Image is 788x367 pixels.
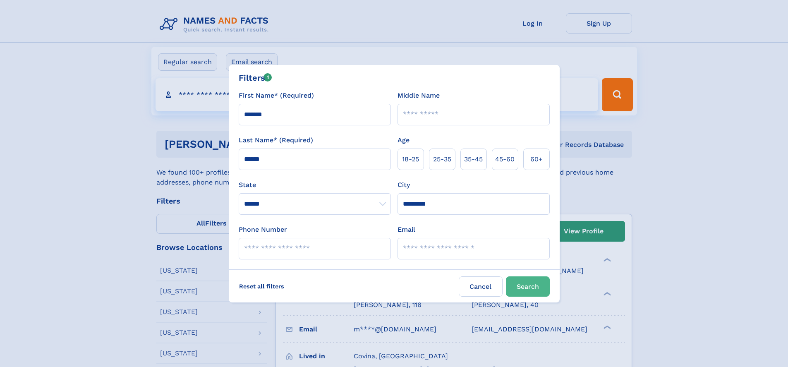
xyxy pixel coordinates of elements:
[398,135,410,145] label: Age
[398,91,440,101] label: Middle Name
[239,91,314,101] label: First Name* (Required)
[459,276,503,297] label: Cancel
[234,276,290,296] label: Reset all filters
[495,154,515,164] span: 45‑60
[433,154,451,164] span: 25‑35
[398,225,415,235] label: Email
[506,276,550,297] button: Search
[464,154,483,164] span: 35‑45
[398,180,410,190] label: City
[402,154,419,164] span: 18‑25
[239,180,391,190] label: State
[239,225,287,235] label: Phone Number
[530,154,543,164] span: 60+
[239,135,313,145] label: Last Name* (Required)
[239,72,272,84] div: Filters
